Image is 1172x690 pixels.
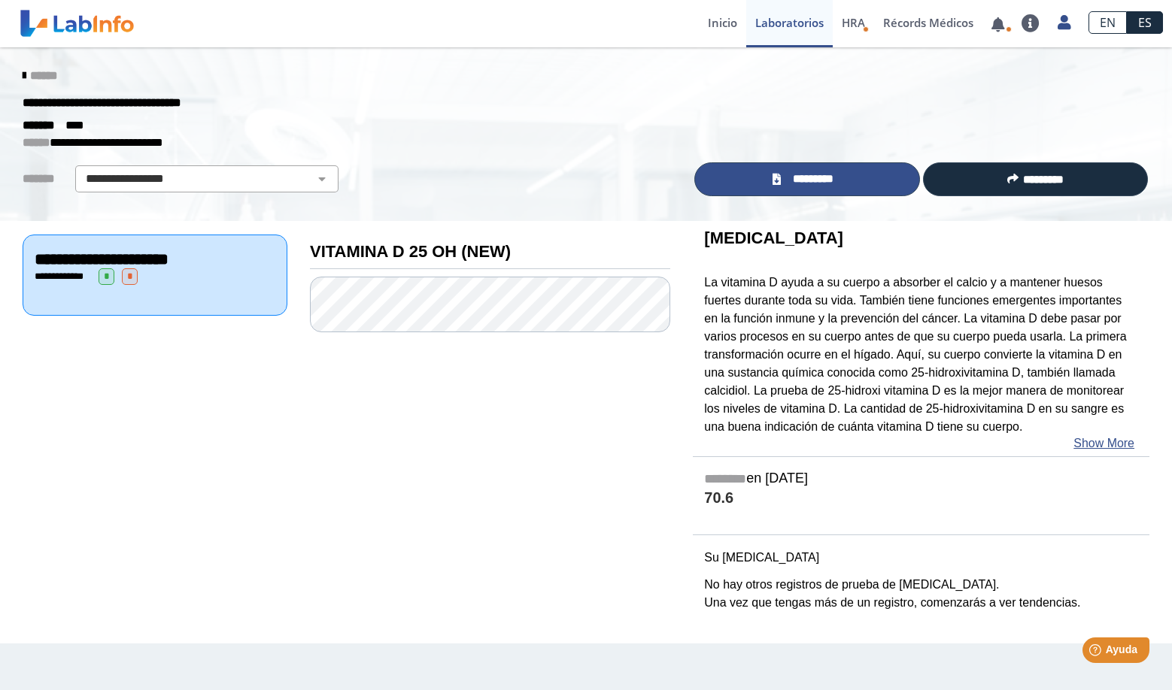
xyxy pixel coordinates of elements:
[704,549,1138,567] p: Su [MEDICAL_DATA]
[704,471,1138,488] h5: en [DATE]
[704,228,843,247] b: [MEDICAL_DATA]
[1073,434,1134,452] a: Show More
[704,489,1138,508] h4: 70.6
[704,576,1138,612] p: No hay otros registros de prueba de [MEDICAL_DATA]. Una vez que tengas más de un registro, comenz...
[1089,11,1127,34] a: EN
[1127,11,1163,34] a: ES
[1038,631,1155,673] iframe: Help widget launcher
[310,242,511,261] b: VITAMINA D 25 OH (NEW)
[842,15,865,30] span: HRA
[704,274,1138,435] p: La vitamina D ayuda a su cuerpo a absorber el calcio y a mantener huesos fuertes durante toda su ...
